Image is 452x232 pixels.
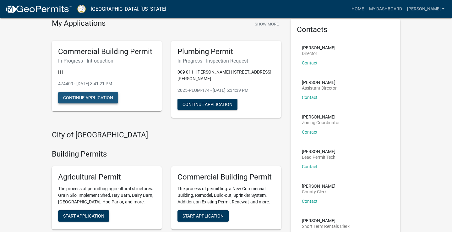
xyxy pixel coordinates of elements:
[302,86,337,90] p: Assistant Director
[58,80,155,87] p: 474409 - [DATE] 3:41:21 PM
[52,19,106,28] h4: My Applications
[177,99,237,110] button: Continue Application
[405,3,447,15] a: [PERSON_NAME]
[302,115,340,119] p: [PERSON_NAME]
[77,5,86,13] img: Putnam County, Georgia
[302,130,318,135] a: Contact
[177,173,275,182] h5: Commercial Building Permit
[63,213,104,218] span: Start Application
[58,210,109,222] button: Start Application
[91,4,166,14] a: [GEOGRAPHIC_DATA], [US_STATE]
[58,58,155,64] h6: In Progress - Introduction
[302,60,318,65] a: Contact
[302,190,335,194] p: County Clerk
[58,47,155,56] h5: Commercial Building Permit
[52,130,281,140] h4: City of [GEOGRAPHIC_DATA]
[58,92,118,103] button: Continue Application
[252,19,281,29] button: Show More
[177,185,275,205] p: The process of permitting: a New Commercial Building, Remodel, Build-out, Sprinkler System, Addit...
[302,46,335,50] p: [PERSON_NAME]
[349,3,367,15] a: Home
[302,120,340,125] p: Zoning Coordinator
[302,224,350,229] p: Short Term Rentals Clerk
[302,51,335,56] p: Director
[302,95,318,100] a: Contact
[177,47,275,56] h5: Plumbing Permit
[52,150,281,159] h4: Building Permits
[58,173,155,182] h5: Agricultural Permit
[302,184,335,188] p: [PERSON_NAME]
[58,69,155,75] p: | | |
[302,199,318,204] a: Contact
[302,218,350,223] p: [PERSON_NAME]
[177,69,275,82] p: 009 011 | [PERSON_NAME] | [STREET_ADDRESS][PERSON_NAME]
[177,58,275,64] h6: In Progress - Inspection Request
[302,155,335,159] p: Lead Permit Tech
[302,149,335,154] p: [PERSON_NAME]
[302,164,318,169] a: Contact
[177,210,229,222] button: Start Application
[58,185,155,205] p: The process of permitting agricultural structures: Grain Silo, Implement Shed, Hay Barn, Dairy Ba...
[177,87,275,94] p: 2025-PLUM-174 - [DATE] 5:34:39 PM
[302,80,337,85] p: [PERSON_NAME]
[182,213,224,218] span: Start Application
[297,25,394,34] h5: Contacts
[367,3,405,15] a: My Dashboard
